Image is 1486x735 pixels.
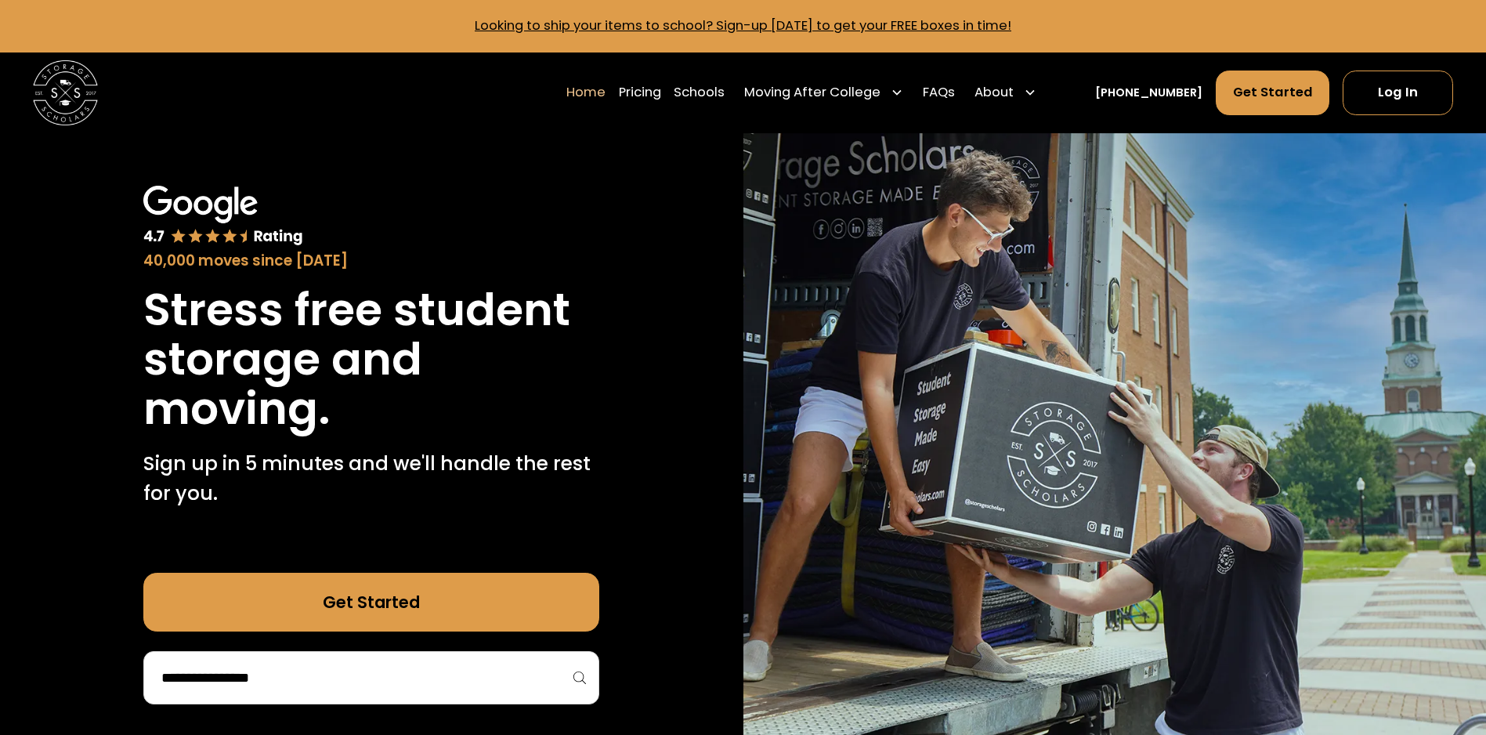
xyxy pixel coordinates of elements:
[738,70,910,115] div: Moving After College
[566,70,606,115] a: Home
[143,573,599,632] a: Get Started
[1095,85,1202,102] a: [PHONE_NUMBER]
[744,83,880,103] div: Moving After College
[968,70,1043,115] div: About
[619,70,661,115] a: Pricing
[33,60,98,125] a: home
[974,83,1014,103] div: About
[143,250,599,272] div: 40,000 moves since [DATE]
[143,449,599,508] p: Sign up in 5 minutes and we'll handle the rest for you.
[674,70,725,115] a: Schools
[475,16,1011,34] a: Looking to ship your items to school? Sign-up [DATE] to get your FREE boxes in time!
[143,186,303,247] img: Google 4.7 star rating
[33,60,98,125] img: Storage Scholars main logo
[1216,71,1330,114] a: Get Started
[923,70,955,115] a: FAQs
[143,285,599,433] h1: Stress free student storage and moving.
[1343,71,1453,114] a: Log In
